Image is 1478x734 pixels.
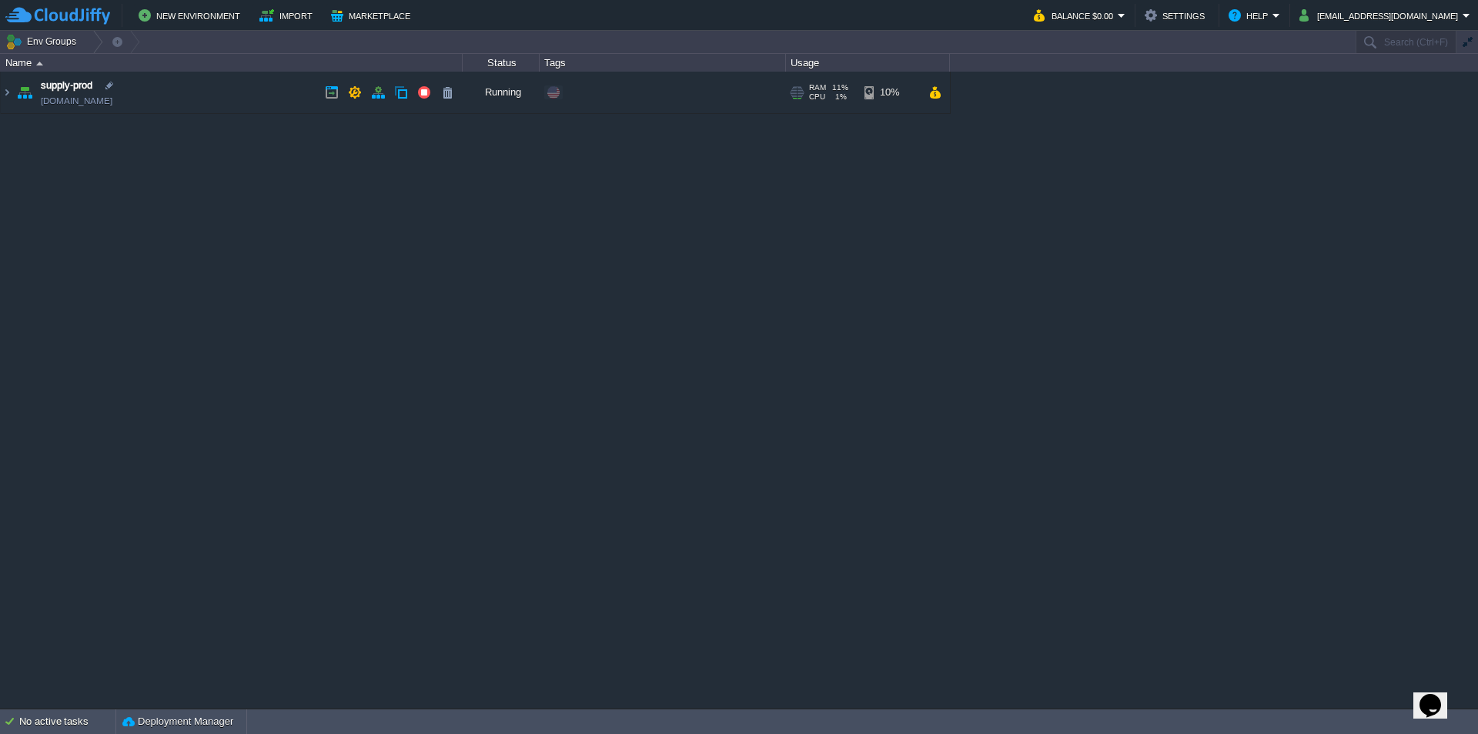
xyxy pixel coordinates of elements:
[139,6,245,25] button: New Environment
[809,92,825,102] span: CPU
[787,54,949,72] div: Usage
[41,78,92,93] a: supply-prod
[1034,6,1118,25] button: Balance $0.00
[2,54,462,72] div: Name
[5,31,82,52] button: Env Groups
[41,93,112,109] a: [DOMAIN_NAME]
[259,6,317,25] button: Import
[1299,6,1463,25] button: [EMAIL_ADDRESS][DOMAIN_NAME]
[36,62,43,65] img: AMDAwAAAACH5BAEAAAAALAAAAAABAAEAAAICRAEAOw==
[809,83,826,92] span: RAM
[331,6,415,25] button: Marketplace
[1229,6,1272,25] button: Help
[1,72,13,113] img: AMDAwAAAACH5BAEAAAAALAAAAAABAAEAAAICRAEAOw==
[463,54,539,72] div: Status
[540,54,785,72] div: Tags
[19,709,115,734] div: No active tasks
[831,92,847,102] span: 1%
[463,72,540,113] div: Running
[1413,672,1463,719] iframe: chat widget
[14,72,35,113] img: AMDAwAAAACH5BAEAAAAALAAAAAABAAEAAAICRAEAOw==
[1145,6,1209,25] button: Settings
[122,714,233,729] button: Deployment Manager
[832,83,848,92] span: 11%
[5,6,110,25] img: CloudJiffy
[864,72,915,113] div: 10%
